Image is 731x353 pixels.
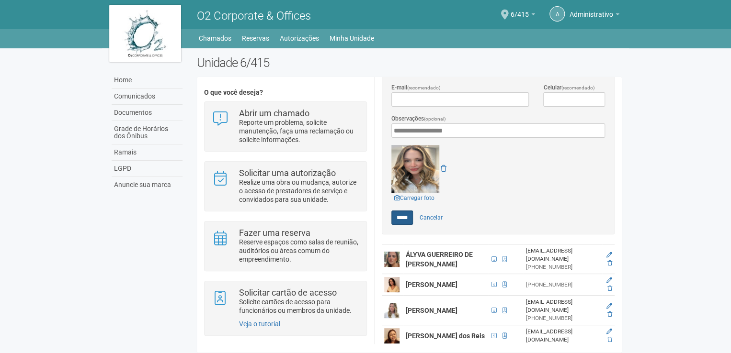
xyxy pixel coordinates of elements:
a: Comunicados [112,88,183,105]
h4: O que você deseja? [204,89,366,96]
strong: [PERSON_NAME] [406,307,457,314]
div: [EMAIL_ADDRESS][DOMAIN_NAME] [526,298,600,314]
label: E-mail [391,83,441,92]
a: Reservas [242,32,269,45]
strong: Solicitar uma autorização [239,168,336,178]
div: [PHONE_NUMBER] [526,314,600,322]
strong: Fazer uma reserva [239,228,310,238]
a: Fazer uma reserva Reserve espaços como salas de reunião, auditórios ou áreas comum do empreendime... [212,229,359,264]
strong: [PERSON_NAME] [406,281,457,288]
span: 6/415 [511,1,529,18]
a: Veja o tutorial [239,320,280,328]
div: [EMAIL_ADDRESS][DOMAIN_NAME] [526,247,600,263]
div: [PHONE_NUMBER] [526,281,600,289]
a: Ramais [112,144,183,161]
img: user.png [384,252,400,267]
strong: [PERSON_NAME] dos Reis [406,332,485,340]
a: Abrir um chamado Reporte um problema, solicite manutenção, faça uma reclamação ou solicite inform... [212,109,359,144]
img: user.png [384,277,400,292]
a: Editar membro [606,303,612,309]
div: [EMAIL_ADDRESS][DOMAIN_NAME] [526,328,600,344]
a: Excluir membro [607,260,612,266]
a: Home [112,72,183,88]
a: Solicitar cartão de acesso Solicite cartões de acesso para funcionários ou membros da unidade. [212,288,359,315]
img: logo.jpg [109,5,181,62]
p: Solicite cartões de acesso para funcionários ou membros da unidade. [239,298,359,315]
a: Chamados [199,32,231,45]
p: Reporte um problema, solicite manutenção, faça uma reclamação ou solicite informações. [239,118,359,144]
a: Excluir membro [607,311,612,318]
img: user.png [384,303,400,318]
a: Editar membro [606,252,612,258]
span: O2 Corporate & Offices [197,9,311,22]
strong: Abrir um chamado [239,108,309,118]
span: (opcional) [424,116,446,121]
a: Editar membro [606,277,612,284]
a: A [549,6,565,22]
span: (recomendado) [407,85,441,90]
img: user.png [384,328,400,343]
a: Carregar foto [391,193,437,203]
img: GetFile [391,145,439,193]
a: Solicitar uma autorização Realize uma obra ou mudança, autorize o acesso de prestadores de serviç... [212,169,359,204]
a: Minha Unidade [330,32,374,45]
a: Autorizações [280,32,319,45]
a: Excluir membro [607,285,612,292]
a: 6/415 [511,12,535,20]
label: Celular [543,83,594,92]
strong: Solicitar cartão de acesso [239,287,337,298]
a: Remover [441,165,446,172]
span: (recomendado) [561,85,594,90]
a: Cancelar [414,210,448,225]
div: [PHONE_NUMBER] [526,263,600,271]
a: Documentos [112,105,183,121]
a: Editar membro [606,328,612,335]
p: Reserve espaços como salas de reunião, auditórios ou áreas comum do empreendimento. [239,238,359,264]
p: Realize uma obra ou mudança, autorize o acesso de prestadores de serviço e convidados para sua un... [239,178,359,204]
label: Observações [391,114,446,123]
a: LGPD [112,161,183,177]
a: Administrativo [570,12,619,20]
a: Grade de Horários dos Ônibus [112,121,183,144]
span: Administrativo [570,1,613,18]
h2: Unidade 6/415 [197,55,622,70]
a: Anuncie sua marca [112,177,183,193]
a: Excluir membro [607,336,612,343]
strong: ÁLYVA GUERREIRO DE [PERSON_NAME] [406,251,473,268]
